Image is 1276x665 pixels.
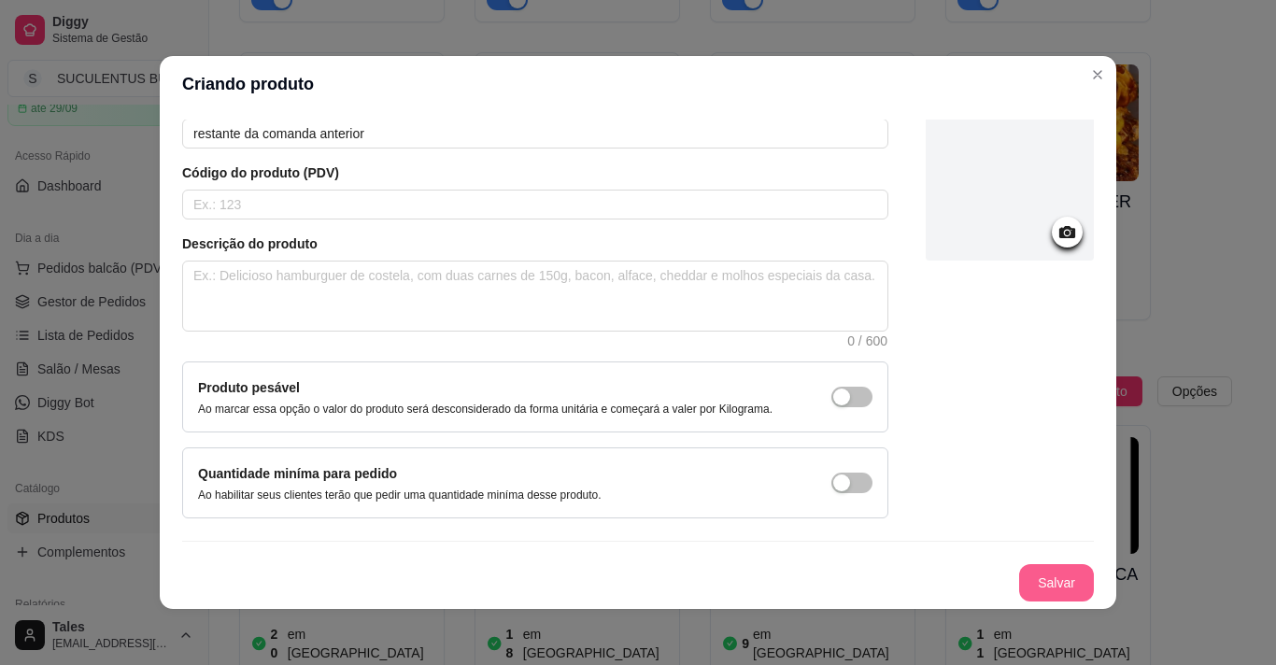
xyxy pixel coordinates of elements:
[182,190,888,219] input: Ex.: 123
[198,402,773,417] p: Ao marcar essa opção o valor do produto será desconsiderado da forma unitária e começará a valer ...
[1083,60,1113,90] button: Close
[160,56,1116,112] header: Criando produto
[182,234,888,253] article: Descrição do produto
[182,119,888,149] input: Ex.: Hamburguer de costela
[182,163,888,182] article: Código do produto (PDV)
[198,380,300,395] label: Produto pesável
[1019,564,1094,601] button: Salvar
[198,488,602,502] p: Ao habilitar seus clientes terão que pedir uma quantidade miníma desse produto.
[198,466,397,481] label: Quantidade miníma para pedido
